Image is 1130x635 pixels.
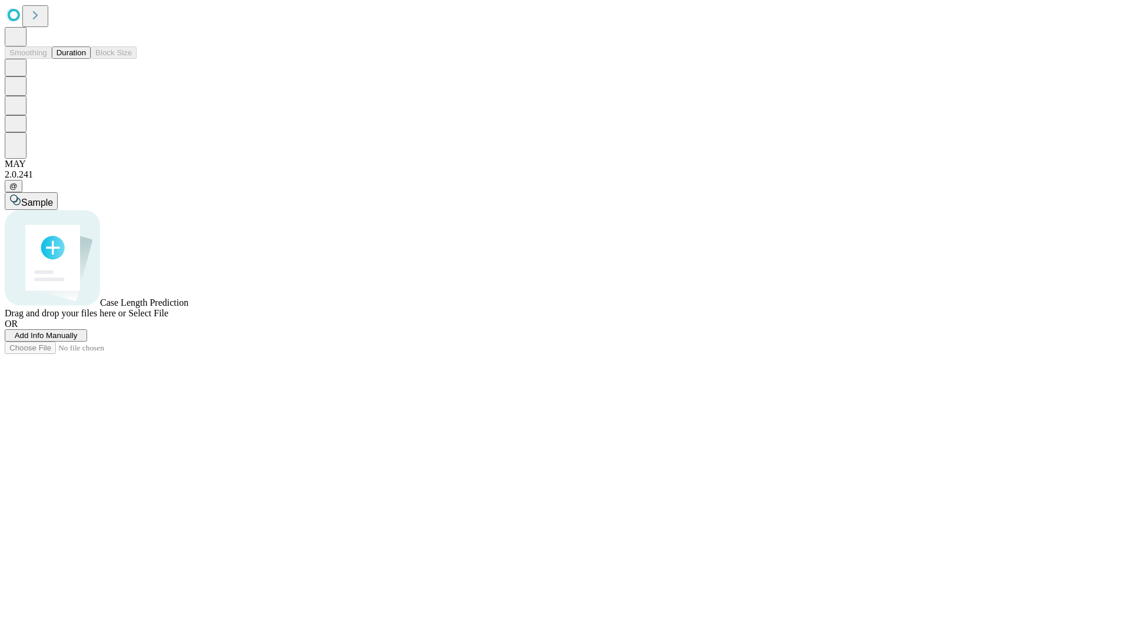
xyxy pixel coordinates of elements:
[5,319,18,329] span: OR
[15,331,78,340] span: Add Info Manually
[5,46,52,59] button: Smoothing
[100,298,188,308] span: Case Length Prediction
[21,198,53,208] span: Sample
[5,169,1125,180] div: 2.0.241
[9,182,18,190] span: @
[5,192,58,210] button: Sample
[5,329,87,342] button: Add Info Manually
[5,159,1125,169] div: MAY
[52,46,91,59] button: Duration
[128,308,168,318] span: Select File
[5,308,126,318] span: Drag and drop your files here or
[91,46,137,59] button: Block Size
[5,180,22,192] button: @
